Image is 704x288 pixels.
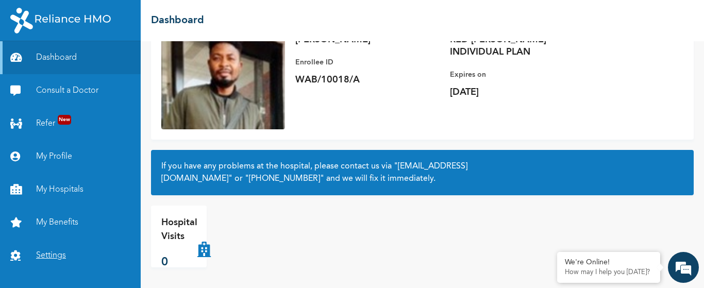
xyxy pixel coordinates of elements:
[161,216,197,244] p: Hospital Visits
[161,160,683,185] h2: If you have any problems at the hospital, please contact us via or and we will fix it immediately.
[565,258,652,267] div: We're Online!
[58,115,71,125] span: New
[450,69,594,81] p: Expires on
[450,33,594,58] p: RED [PERSON_NAME] INDIVIDUAL PLAN
[450,86,594,98] p: [DATE]
[10,8,111,33] img: RelianceHMO's Logo
[295,56,440,69] p: Enrollee ID
[245,175,324,183] a: "[PHONE_NUMBER]"
[161,6,285,129] img: Enrollee
[295,74,440,86] p: WAB/10018/A
[161,254,197,271] p: 0
[565,268,652,277] p: How may I help you today?
[151,13,204,28] h2: Dashboard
